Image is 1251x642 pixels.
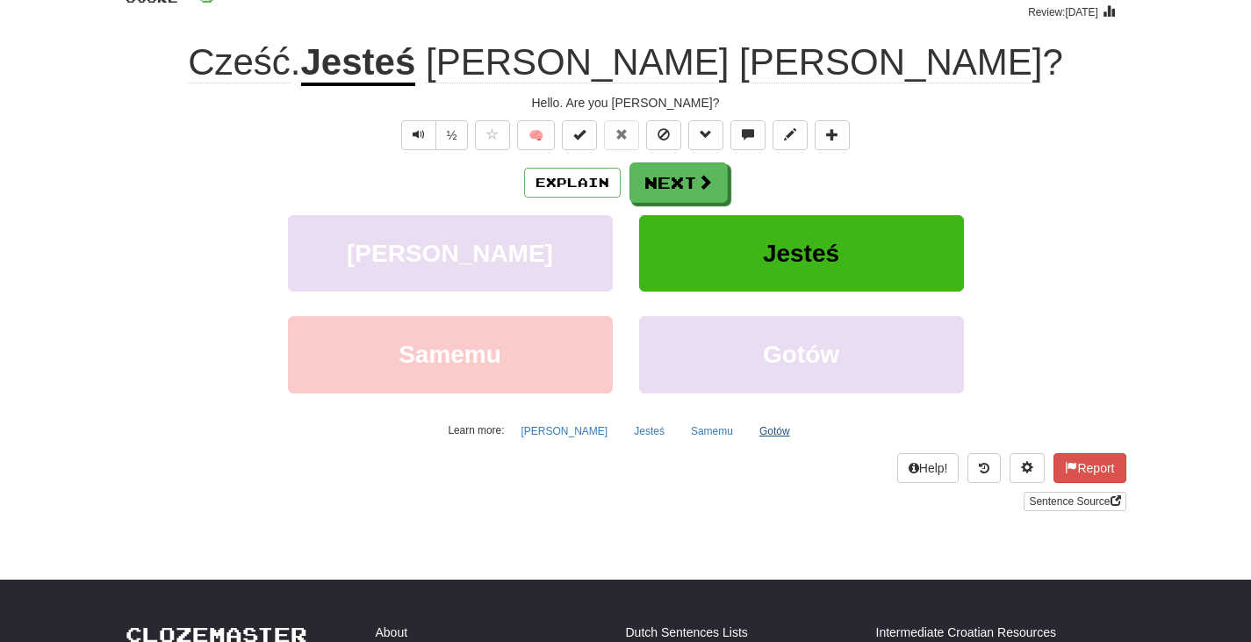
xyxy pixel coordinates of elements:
button: Grammar (alt+g) [688,120,723,150]
div: Text-to-speech controls [398,120,469,150]
div: Hello. Are you [PERSON_NAME]? [126,94,1126,112]
span: ? [415,41,1063,83]
button: Gotów [639,316,964,393]
a: About [376,624,408,641]
span: [PERSON_NAME] [739,41,1042,83]
button: Edit sentence (alt+d) [773,120,808,150]
button: [PERSON_NAME] [512,418,618,444]
button: Discuss sentence (alt+u) [730,120,766,150]
button: Gotów [750,418,800,444]
span: Jesteś [763,240,839,267]
button: ½ [435,120,469,150]
small: Review: [DATE] [1028,6,1098,18]
button: Play sentence audio (ctl+space) [401,120,436,150]
a: Dutch Sentences Lists [626,624,748,641]
button: Jesteś [624,418,674,444]
a: Sentence Source [1024,492,1125,511]
span: [PERSON_NAME] [347,240,553,267]
a: Intermediate Croatian Resources [876,624,1056,641]
button: Explain [524,168,621,198]
button: Samemu [288,316,613,393]
button: Set this sentence to 100% Mastered (alt+m) [562,120,597,150]
small: Learn more: [448,424,504,436]
u: Jesteś [301,41,416,86]
button: Add to collection (alt+a) [815,120,850,150]
span: [PERSON_NAME] [426,41,729,83]
button: Next [629,162,728,203]
button: Favorite sentence (alt+f) [475,120,510,150]
button: Samemu [681,418,743,444]
button: Jesteś [639,215,964,292]
button: 🧠 [517,120,555,150]
button: Ignore sentence (alt+i) [646,120,681,150]
span: . [188,41,300,83]
button: Reset to 0% Mastered (alt+r) [604,120,639,150]
span: Cześć [188,41,291,83]
span: Samemu [399,341,501,368]
button: Report [1053,453,1125,483]
button: Round history (alt+y) [967,453,1001,483]
button: Help! [897,453,960,483]
button: [PERSON_NAME] [288,215,613,292]
span: Gotów [763,341,839,368]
